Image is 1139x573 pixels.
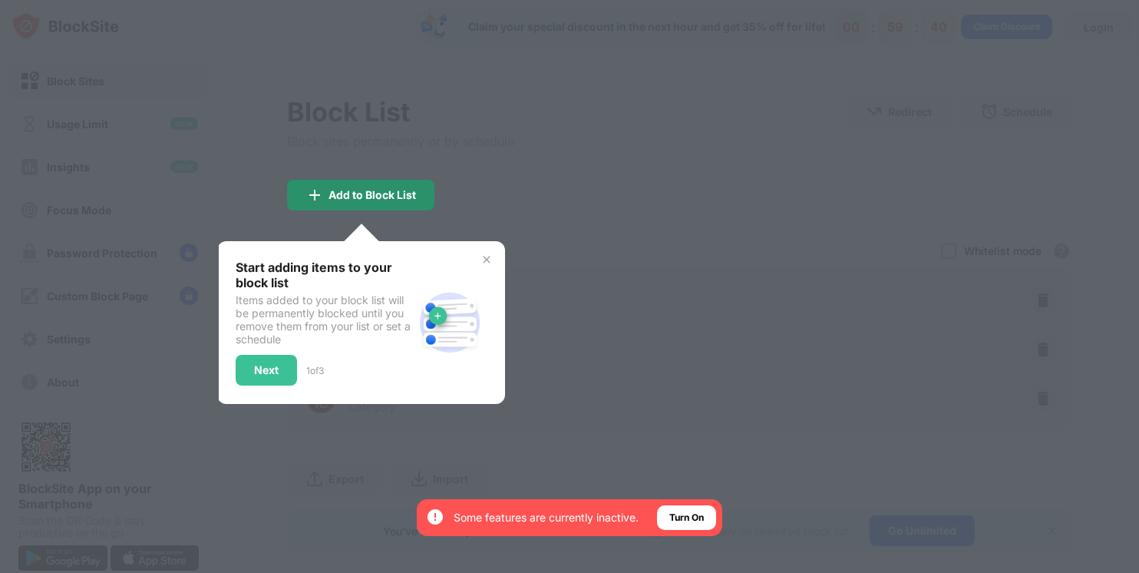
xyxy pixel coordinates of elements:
[306,365,324,376] div: 1 of 3
[480,253,493,266] img: x-button.svg
[328,189,416,201] div: Add to Block List
[236,293,413,346] div: Items added to your block list will be permanently blocked until you remove them from your list o...
[669,510,704,525] div: Turn On
[254,364,279,376] div: Next
[413,286,487,359] img: block-site.svg
[454,510,639,525] div: Some features are currently inactive.
[426,508,444,526] img: error-circle-white.svg
[236,260,413,290] div: Start adding items to your block list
